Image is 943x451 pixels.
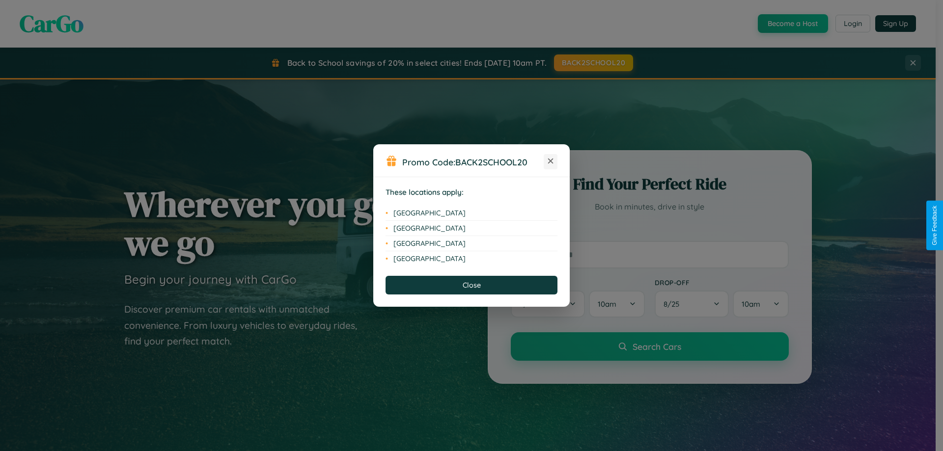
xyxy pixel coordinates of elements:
strong: These locations apply: [386,187,464,197]
div: Give Feedback [931,206,938,245]
li: [GEOGRAPHIC_DATA] [386,251,557,266]
li: [GEOGRAPHIC_DATA] [386,221,557,236]
li: [GEOGRAPHIC_DATA] [386,236,557,251]
b: BACK2SCHOOL20 [455,157,527,167]
li: [GEOGRAPHIC_DATA] [386,206,557,221]
h3: Promo Code: [402,157,544,167]
button: Close [386,276,557,294]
